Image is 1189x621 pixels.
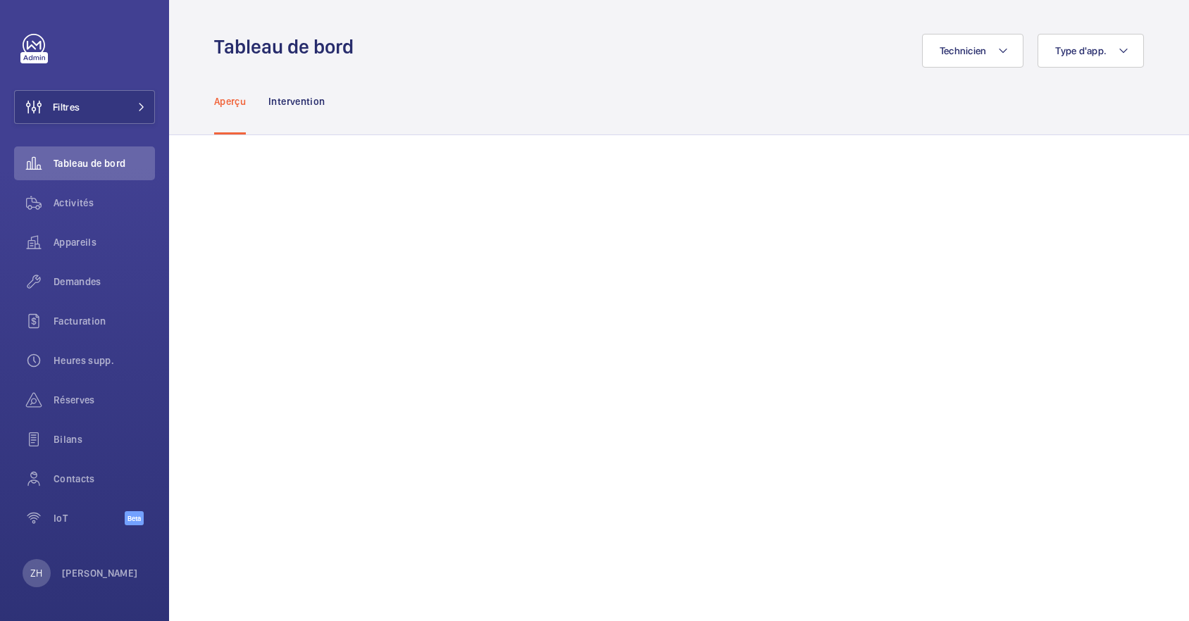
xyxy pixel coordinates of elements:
[268,94,325,108] p: Intervention
[54,235,155,249] span: Appareils
[940,45,987,56] span: Technicien
[125,511,144,525] span: Beta
[54,314,155,328] span: Facturation
[214,34,362,60] h1: Tableau de bord
[30,566,42,580] p: ZH
[62,566,138,580] p: [PERSON_NAME]
[53,100,80,114] span: Filtres
[54,275,155,289] span: Demandes
[922,34,1024,68] button: Technicien
[54,196,155,210] span: Activités
[54,472,155,486] span: Contacts
[1055,45,1107,56] span: Type d'app.
[54,156,155,170] span: Tableau de bord
[14,90,155,124] button: Filtres
[214,94,246,108] p: Aperçu
[54,432,155,446] span: Bilans
[54,393,155,407] span: Réserves
[54,353,155,368] span: Heures supp.
[1038,34,1144,68] button: Type d'app.
[54,511,125,525] span: IoT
